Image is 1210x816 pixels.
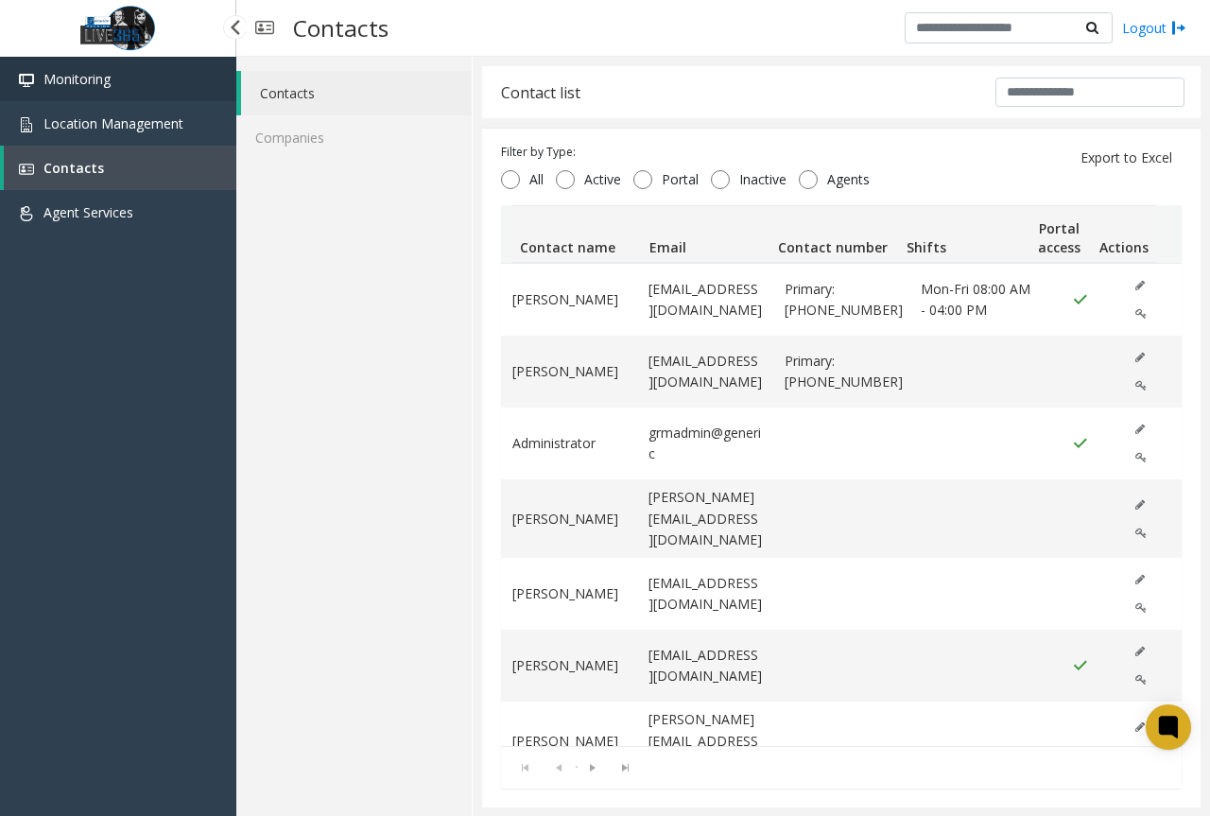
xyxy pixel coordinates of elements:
td: [EMAIL_ADDRESS][DOMAIN_NAME] [637,558,773,630]
td: [PERSON_NAME] [501,558,637,630]
th: Contact name [512,206,641,263]
img: 'icon' [19,73,34,88]
a: Logout [1122,18,1186,38]
input: Active [556,170,575,189]
input: Agents [799,170,818,189]
button: Edit Portal Access (disabled) [1125,300,1157,328]
div: Filter by Type: [501,144,879,161]
img: Portal Access Active [1072,436,1088,451]
th: Actions [1092,206,1156,263]
button: Edit (disabled) [1125,491,1155,519]
span: Active [575,170,631,189]
div: Data table [501,205,1182,746]
span: Agent Services [43,203,133,221]
td: [EMAIL_ADDRESS][DOMAIN_NAME] [637,264,773,336]
span: Primary: 313-639-7926 [785,279,898,321]
button: Export to Excel [1069,143,1184,173]
button: Edit Portal Access (disabled) [1125,666,1157,694]
span: Location Management [43,114,183,132]
input: All [501,170,520,189]
a: Contacts [241,71,472,115]
img: Portal Access Active [1072,292,1088,307]
td: [EMAIL_ADDRESS][DOMAIN_NAME] [637,630,773,702]
td: [PERSON_NAME][EMAIL_ADDRESS][DOMAIN_NAME] [637,702,773,780]
img: pageIcon [255,5,274,51]
img: logout [1171,18,1186,38]
h3: Contacts [284,5,398,51]
button: Edit (disabled) [1125,343,1155,372]
span: Inactive [730,170,796,189]
button: Edit (disabled) [1125,271,1155,300]
th: Shifts [899,206,1028,263]
td: grmadmin@generic [637,408,773,479]
img: 'icon' [19,162,34,177]
button: Edit Portal Access (disabled) [1125,443,1157,472]
button: Edit (disabled) [1125,415,1155,443]
span: Portal [652,170,708,189]
span: Primary: 512-955-2328 [785,351,898,393]
img: 'icon' [19,206,34,221]
span: Go to the last page [614,760,639,775]
button: Edit Portal Access (disabled) [1125,519,1157,547]
td: [PERSON_NAME] [501,630,637,702]
span: Agents [818,170,879,189]
td: [EMAIL_ADDRESS][DOMAIN_NAME] [637,336,773,408]
span: Monitoring [43,70,111,88]
td: Administrator [501,408,637,479]
span: Go to the last page [610,755,643,781]
span: All [520,170,553,189]
td: [PERSON_NAME] [501,702,637,780]
span: Go to the next page [577,755,610,781]
div: Contact list [501,80,580,105]
input: Inactive [711,170,730,189]
a: Contacts [4,146,236,190]
input: Portal [633,170,652,189]
th: Portal access [1028,206,1092,263]
a: Companies [236,115,472,160]
td: [PERSON_NAME] [501,264,637,336]
button: Edit Portal Access (disabled) [1125,594,1157,622]
button: Edit Portal Access (disabled) [1125,372,1157,400]
button: Edit (disabled) [1125,565,1155,594]
th: Contact number [769,206,898,263]
span: Contacts [43,159,104,177]
td: [PERSON_NAME] [501,479,637,558]
span: Go to the next page [580,760,606,775]
button: Edit (disabled) [1125,637,1155,666]
button: Edit Portal Access (disabled) [1125,741,1157,770]
span: Mon-Fri 08:00 AM - 04:00 PM [921,279,1034,321]
th: Email [641,206,769,263]
td: [PERSON_NAME][EMAIL_ADDRESS][DOMAIN_NAME] [637,479,773,558]
button: Edit (disabled) [1125,713,1155,741]
img: Portal Access Active [1072,658,1088,673]
img: 'icon' [19,117,34,132]
td: [PERSON_NAME] [501,336,637,408]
